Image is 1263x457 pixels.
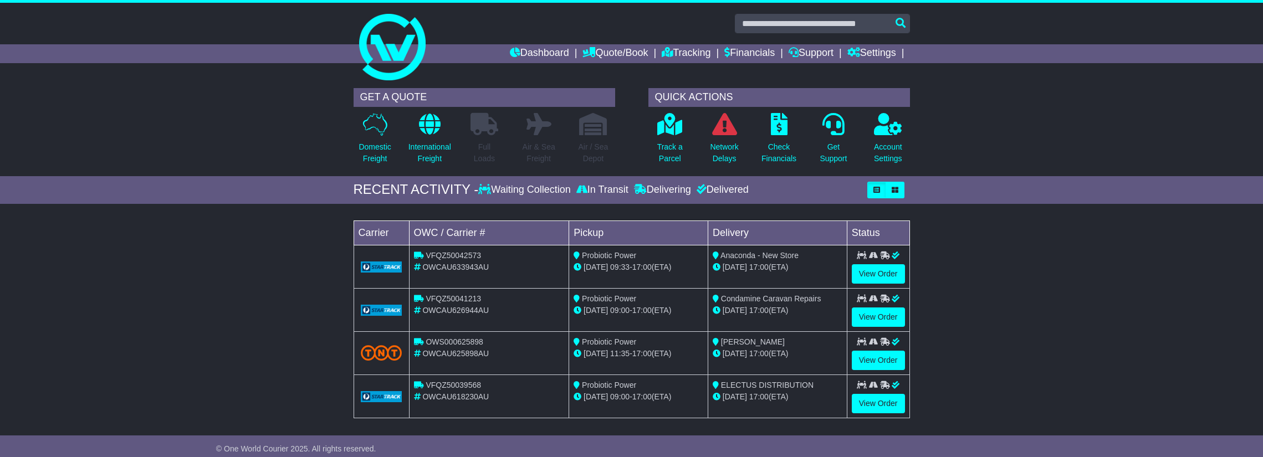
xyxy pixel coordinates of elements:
span: [PERSON_NAME] [721,337,785,346]
span: OWCAU626944AU [422,306,489,315]
span: 09:33 [610,263,630,271]
p: Network Delays [710,141,738,165]
span: 17:00 [749,392,769,401]
a: DomesticFreight [358,112,391,171]
span: [DATE] [723,306,747,315]
p: Check Financials [761,141,796,165]
div: (ETA) [713,391,842,403]
span: 17:00 [749,263,769,271]
div: (ETA) [713,261,842,273]
span: Probiotic Power [582,337,636,346]
p: Account Settings [874,141,902,165]
img: GetCarrierServiceLogo [361,261,402,273]
span: [DATE] [723,349,747,358]
span: 17:00 [749,306,769,315]
a: View Order [852,307,905,327]
p: Full Loads [471,141,498,165]
span: Probiotic Power [582,251,636,260]
span: VFQZ50041213 [426,294,481,303]
div: RECENT ACTIVITY - [354,182,479,198]
span: ELECTUS DISTRIBUTION [721,381,814,389]
div: - (ETA) [574,348,703,360]
a: View Order [852,351,905,370]
div: FROM OUR SUPPORT [354,441,910,457]
div: GET A QUOTE [354,88,615,107]
p: Domestic Freight [359,141,391,165]
div: Waiting Collection [478,184,573,196]
a: Financials [724,44,775,63]
a: View Order [852,394,905,413]
td: OWC / Carrier # [409,220,569,245]
span: Probiotic Power [582,294,636,303]
a: Settings [847,44,896,63]
p: Get Support [820,141,847,165]
span: OWS000625898 [426,337,483,346]
span: VFQZ50039568 [426,381,481,389]
span: [DATE] [584,392,608,401]
span: [DATE] [584,306,608,315]
span: © One World Courier 2025. All rights reserved. [216,444,376,453]
span: [DATE] [723,263,747,271]
span: Probiotic Power [582,381,636,389]
p: Air & Sea Freight [523,141,555,165]
span: 17:00 [749,349,769,358]
img: TNT_Domestic.png [361,345,402,360]
p: International Freight [408,141,451,165]
a: View Order [852,264,905,284]
div: - (ETA) [574,391,703,403]
span: 09:00 [610,392,630,401]
span: [DATE] [584,349,608,358]
td: Status [847,220,909,245]
p: Air / Sea Depot [579,141,609,165]
img: GetCarrierServiceLogo [361,305,402,316]
div: QUICK ACTIONS [648,88,910,107]
a: NetworkDelays [709,112,739,171]
span: 11:35 [610,349,630,358]
a: Dashboard [510,44,569,63]
span: OWCAU625898AU [422,349,489,358]
span: 17:00 [632,306,652,315]
a: AccountSettings [873,112,903,171]
div: - (ETA) [574,261,703,273]
span: 17:00 [632,263,652,271]
a: Quote/Book [582,44,648,63]
p: Track a Parcel [657,141,683,165]
img: GetCarrierServiceLogo [361,391,402,402]
span: [DATE] [584,263,608,271]
span: Condamine Caravan Repairs [721,294,821,303]
a: Support [789,44,834,63]
div: In Transit [574,184,631,196]
span: 09:00 [610,306,630,315]
a: InternationalFreight [408,112,452,171]
td: Pickup [569,220,708,245]
span: OWCAU633943AU [422,263,489,271]
td: Delivery [708,220,847,245]
a: GetSupport [819,112,847,171]
div: - (ETA) [574,305,703,316]
td: Carrier [354,220,409,245]
span: 17:00 [632,392,652,401]
span: Anaconda - New Store [720,251,799,260]
span: 17:00 [632,349,652,358]
div: Delivered [694,184,749,196]
div: Delivering [631,184,694,196]
div: (ETA) [713,305,842,316]
a: Track aParcel [657,112,683,171]
div: (ETA) [713,348,842,360]
span: OWCAU618230AU [422,392,489,401]
a: Tracking [662,44,710,63]
span: [DATE] [723,392,747,401]
a: CheckFinancials [761,112,797,171]
span: VFQZ50042573 [426,251,481,260]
